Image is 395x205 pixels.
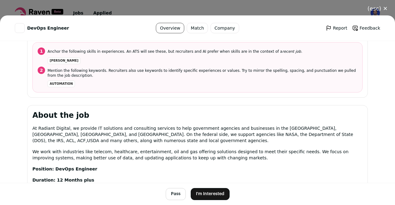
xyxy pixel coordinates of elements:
span: . An ATS will see these, but recruiters and AI prefer when skills are in the context of a [48,49,302,54]
li: [PERSON_NAME] [48,57,81,64]
strong: Position: DevOps Engineer [32,166,97,171]
span: 2 [38,67,45,74]
button: I'm Interested [191,188,230,200]
span: . Recruiters also use keywords to identify specific experiences or values. Try to mirror the spel... [48,68,357,78]
p: We work with industries like telecom, healthcare, entertainment, oil and gas offering solutions d... [32,149,363,161]
a: Overview [156,23,184,33]
a: Feedback [352,25,380,31]
span: Anchor the following skills in experiences [48,49,124,54]
span: DevOps Engineer [27,25,69,31]
h2: About the job [32,110,363,120]
a: Match [187,23,208,33]
strong: Duration: 12 Months plus [32,178,94,182]
span: Mention the following keywords [48,68,106,73]
p: At Radiant Digital, we provide IT solutions and consulting services to help government agencies a... [32,125,363,144]
li: automation [48,80,75,87]
img: 5886f840ae48653bfbfe1a71e2e9a22b3d6b81d8a30aab238dd78357976203a8 [15,27,24,30]
button: Close modal [360,2,395,15]
span: 1 [38,47,45,55]
a: Report [326,25,347,31]
a: Company [210,23,239,33]
button: Pass [166,188,186,200]
i: recent job. [282,49,302,54]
